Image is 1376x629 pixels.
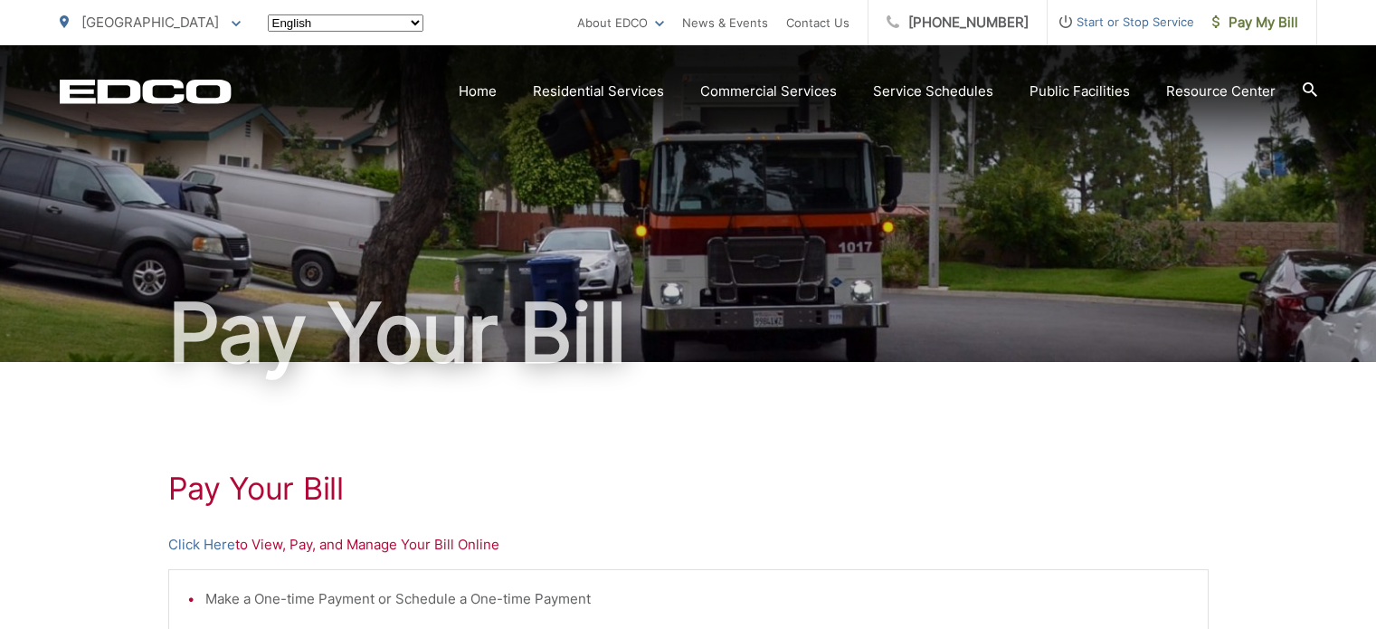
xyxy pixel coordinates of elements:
[1166,81,1276,102] a: Resource Center
[60,79,232,104] a: EDCD logo. Return to the homepage.
[786,12,849,33] a: Contact Us
[873,81,993,102] a: Service Schedules
[205,588,1190,610] li: Make a One-time Payment or Schedule a One-time Payment
[459,81,497,102] a: Home
[700,81,837,102] a: Commercial Services
[168,534,1209,556] p: to View, Pay, and Manage Your Bill Online
[60,288,1317,378] h1: Pay Your Bill
[168,471,1209,507] h1: Pay Your Bill
[168,534,235,556] a: Click Here
[1030,81,1130,102] a: Public Facilities
[533,81,664,102] a: Residential Services
[682,12,768,33] a: News & Events
[268,14,423,32] select: Select a language
[81,14,219,31] span: [GEOGRAPHIC_DATA]
[1212,12,1298,33] span: Pay My Bill
[577,12,664,33] a: About EDCO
